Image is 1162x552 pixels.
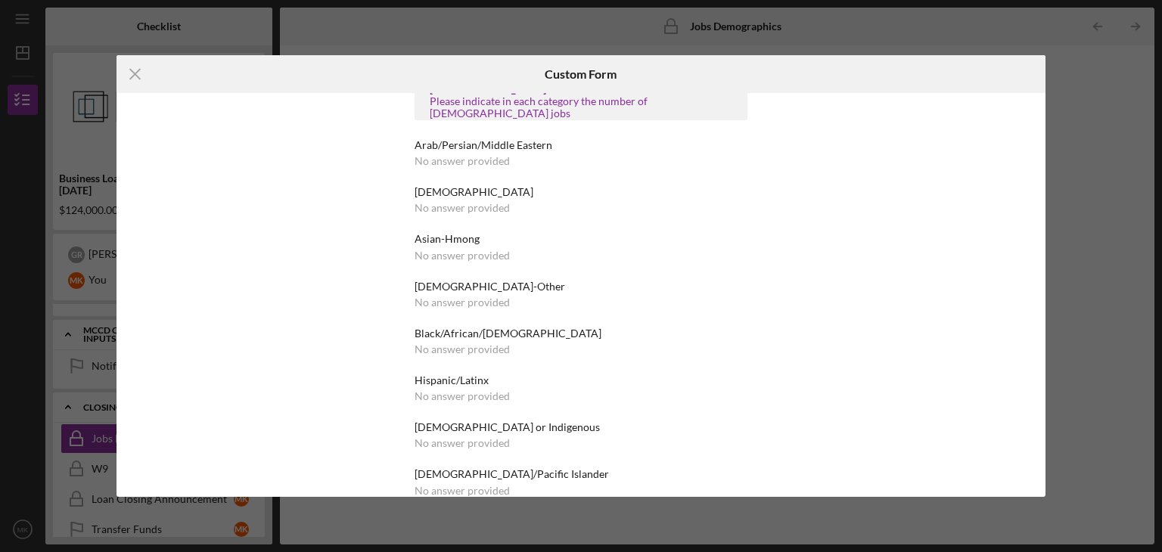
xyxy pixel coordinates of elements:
div: No answer provided [415,155,510,167]
div: No answer provided [415,437,510,449]
div: No answer provided [415,343,510,355]
div: [DEMOGRAPHIC_DATA]-Other [415,281,747,293]
div: Please indicate in each category the number of [DEMOGRAPHIC_DATA] jobs [430,95,732,119]
div: No answer provided [415,390,510,402]
div: Arab/Persian/Middle Eastern [415,139,747,151]
div: No answer provided [415,485,510,497]
div: No answer provided [415,202,510,214]
div: Black/African/[DEMOGRAPHIC_DATA] [415,327,747,340]
div: Asian-Hmong [415,233,747,245]
div: No answer provided [415,250,510,262]
div: [DEMOGRAPHIC_DATA] [415,186,747,198]
div: Hispanic/Latinx [415,374,747,386]
div: [DEMOGRAPHIC_DATA] or Indigenous [415,421,747,433]
h6: Custom Form [545,67,617,81]
div: No answer provided [415,296,510,309]
div: [DEMOGRAPHIC_DATA]/Pacific Islander [415,468,747,480]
